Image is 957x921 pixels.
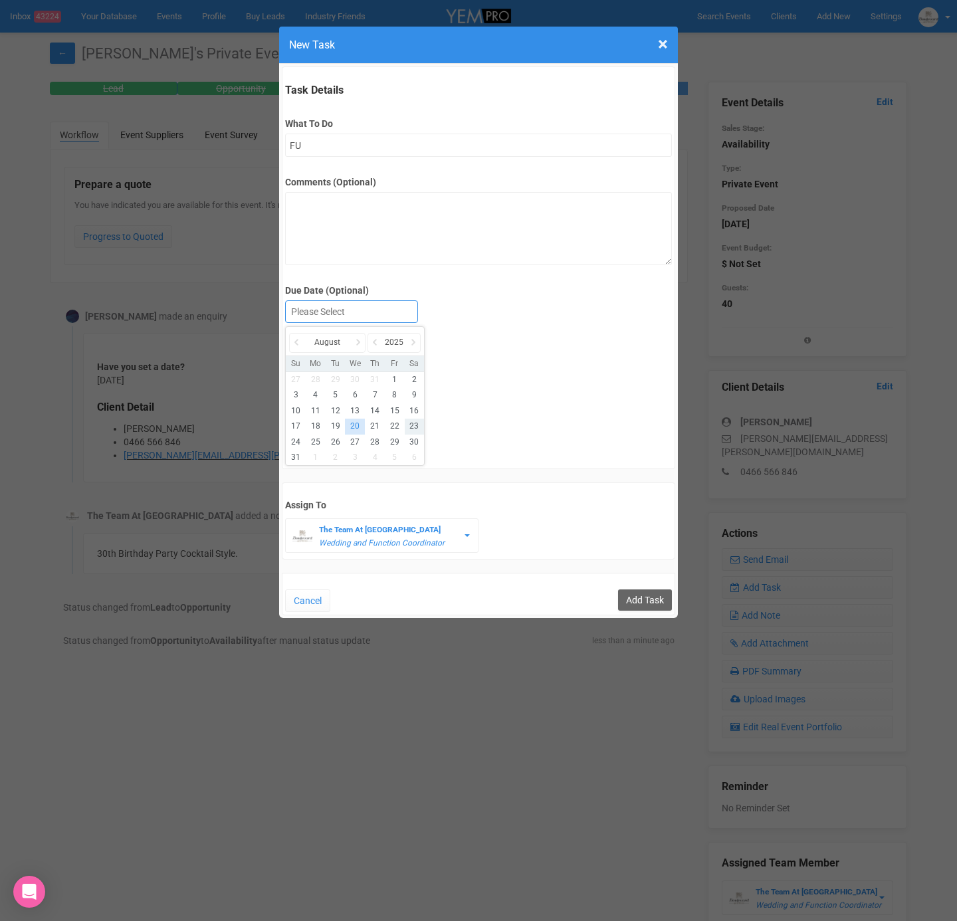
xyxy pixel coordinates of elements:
[345,435,365,450] li: 27
[365,372,385,387] li: 31
[405,358,425,369] li: Sa
[385,450,405,465] li: 5
[286,419,306,434] li: 17
[326,435,346,450] li: 26
[326,450,346,465] li: 2
[365,450,385,465] li: 4
[345,419,365,434] li: 20
[286,450,306,465] li: 31
[365,358,385,369] li: Th
[345,387,365,403] li: 6
[319,525,441,534] strong: The Team At [GEOGRAPHIC_DATA]
[326,372,346,387] li: 29
[292,526,312,546] img: BGLogo.jpg
[405,435,425,450] li: 30
[319,538,445,548] em: Wedding and Function Coordinator
[345,450,365,465] li: 3
[385,358,405,369] li: Fr
[326,403,346,419] li: 12
[13,876,45,908] div: Open Intercom Messenger
[365,419,385,434] li: 21
[365,403,385,419] li: 14
[286,403,306,419] li: 10
[306,387,326,403] li: 4
[345,372,365,387] li: 30
[385,419,405,434] li: 22
[285,117,671,130] label: What To Do
[314,337,340,348] span: August
[285,175,671,189] label: Comments (Optional)
[285,589,330,612] button: Cancel
[286,387,306,403] li: 3
[405,450,425,465] li: 6
[306,419,326,434] li: 18
[365,435,385,450] li: 28
[618,589,672,611] input: Add Task
[285,284,671,297] label: Due Date (Optional)
[286,358,306,369] li: Su
[405,419,425,434] li: 23
[326,387,346,403] li: 5
[306,358,326,369] li: Mo
[385,435,405,450] li: 29
[345,358,365,369] li: We
[658,33,668,55] span: ×
[306,372,326,387] li: 28
[405,387,425,403] li: 9
[405,403,425,419] li: 16
[365,387,385,403] li: 7
[385,387,405,403] li: 8
[326,358,346,369] li: Tu
[286,435,306,450] li: 24
[285,498,671,512] label: Assign To
[385,372,405,387] li: 1
[306,435,326,450] li: 25
[306,450,326,465] li: 1
[405,372,425,387] li: 2
[285,83,671,98] legend: Task Details
[306,403,326,419] li: 11
[289,37,668,53] h4: New Task
[326,419,346,434] li: 19
[385,403,405,419] li: 15
[385,337,403,348] span: 2025
[286,372,306,387] li: 27
[345,403,365,419] li: 13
